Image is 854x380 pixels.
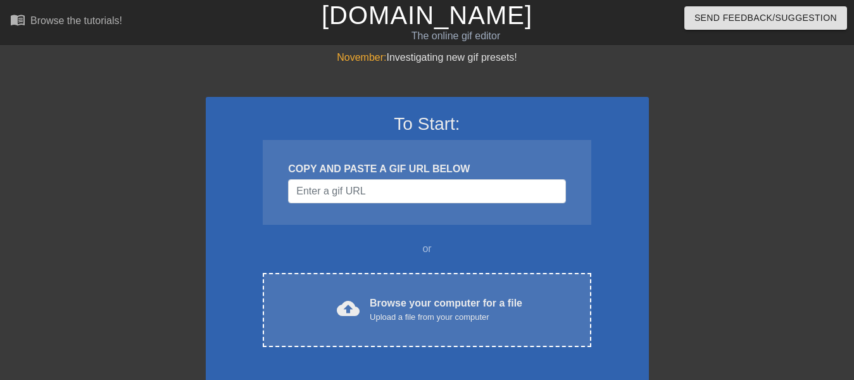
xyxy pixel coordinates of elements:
[291,28,621,44] div: The online gif editor
[30,15,122,26] div: Browse the tutorials!
[206,50,649,65] div: Investigating new gif presets!
[694,10,837,26] span: Send Feedback/Suggestion
[288,179,565,203] input: Username
[10,12,122,32] a: Browse the tutorials!
[222,113,632,135] h3: To Start:
[370,311,522,324] div: Upload a file from your computer
[370,296,522,324] div: Browse your computer for a file
[288,161,565,177] div: COPY AND PASTE A GIF URL BELOW
[684,6,847,30] button: Send Feedback/Suggestion
[322,1,532,29] a: [DOMAIN_NAME]
[10,12,25,27] span: menu_book
[239,241,616,256] div: or
[337,52,386,63] span: November:
[337,297,360,320] span: cloud_upload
